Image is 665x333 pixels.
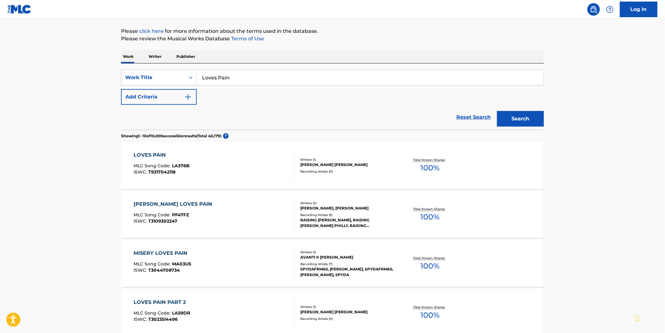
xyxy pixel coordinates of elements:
[300,266,395,278] div: SPYDAFRM60, [PERSON_NAME], SPYDAFRM60, [PERSON_NAME], SPYDA
[121,35,544,43] p: Please review the Musical Works Database
[300,162,395,168] div: [PERSON_NAME] [PERSON_NAME]
[121,133,221,139] p: Showing 1 - 10 of 10,000 accessible results (Total 40,179 )
[420,260,439,272] span: 100 %
[134,267,149,273] span: ISWC :
[134,200,216,208] div: [PERSON_NAME] LOVES PAIN
[125,74,181,81] div: Work Title
[121,142,544,189] a: LOVES PAINMLC Song Code:LA376BISWC:T9317042118Writers (1)[PERSON_NAME] [PERSON_NAME]Recording Art...
[223,133,229,139] span: ?
[230,36,264,42] a: Terms of Use
[420,211,439,223] span: 100 %
[184,93,192,101] img: 9d2ae6d4665cec9f34b9.svg
[149,169,176,175] span: T9317042118
[300,262,395,266] div: Recording Artists ( 7 )
[300,157,395,162] div: Writers ( 1 )
[121,70,544,130] form: Search Form
[172,310,190,316] span: LA59DR
[134,250,191,257] div: MISERY LOVES PAIN
[134,163,172,169] span: MLC Song Code :
[453,110,494,124] a: Reset Search
[172,261,191,267] span: MA03U5
[134,212,172,218] span: MLC Song Code :
[121,89,197,105] button: Add Criteria
[134,151,190,159] div: LOVES PAIN
[149,218,178,224] span: T3109302247
[587,3,600,16] a: Public Search
[149,267,180,273] span: T3044708734
[134,316,149,322] span: ISWC :
[300,250,395,255] div: Writers ( 1 )
[121,240,544,287] a: MISERY LOVES PAINMLC Song Code:MA03U5ISWC:T3044708734Writers (1)AVANTI K [PERSON_NAME]Recording A...
[604,3,616,16] div: Help
[413,256,447,260] p: Total Known Shares:
[134,299,190,306] div: LOVES PAIN PART 2
[300,169,395,174] div: Recording Artists ( 0 )
[147,50,163,63] p: Writer
[134,310,172,316] span: MLC Song Code :
[172,212,189,218] span: PF47FZ
[300,217,395,229] div: RAISING [PERSON_NAME], RAISING [PERSON_NAME] PHILLY, RAISING [PERSON_NAME] PHILLY, RAISING [PERSO...
[134,261,172,267] span: MLC Song Code :
[620,2,657,17] a: Log In
[300,205,395,211] div: [PERSON_NAME], [PERSON_NAME]
[413,158,447,162] p: Total Known Shares:
[606,6,614,13] img: help
[300,309,395,315] div: [PERSON_NAME] [PERSON_NAME]
[636,309,639,328] div: Drag
[300,305,395,309] div: Writers ( 1 )
[134,169,149,175] span: ISWC :
[121,50,135,63] p: Work
[121,191,544,238] a: [PERSON_NAME] LOVES PAINMLC Song Code:PF47FZISWC:T3109302247Writers (2)[PERSON_NAME], [PERSON_NAM...
[300,201,395,205] div: Writers ( 2 )
[172,163,190,169] span: LA376B
[8,5,32,14] img: MLC Logo
[139,28,164,34] a: click here
[413,305,447,310] p: Total Known Shares:
[121,28,544,35] p: Please for more information about the terms used in the database.
[300,316,395,321] div: Recording Artists ( 0 )
[300,213,395,217] div: Recording Artists ( 5 )
[149,316,178,322] span: T3023514496
[134,218,149,224] span: ISWC :
[497,111,544,127] button: Search
[175,50,197,63] p: Publisher
[420,310,439,321] span: 100 %
[300,255,395,260] div: AVANTI K [PERSON_NAME]
[590,6,597,13] img: search
[634,303,665,333] iframe: Chat Widget
[413,207,447,211] p: Total Known Shares:
[420,162,439,174] span: 100 %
